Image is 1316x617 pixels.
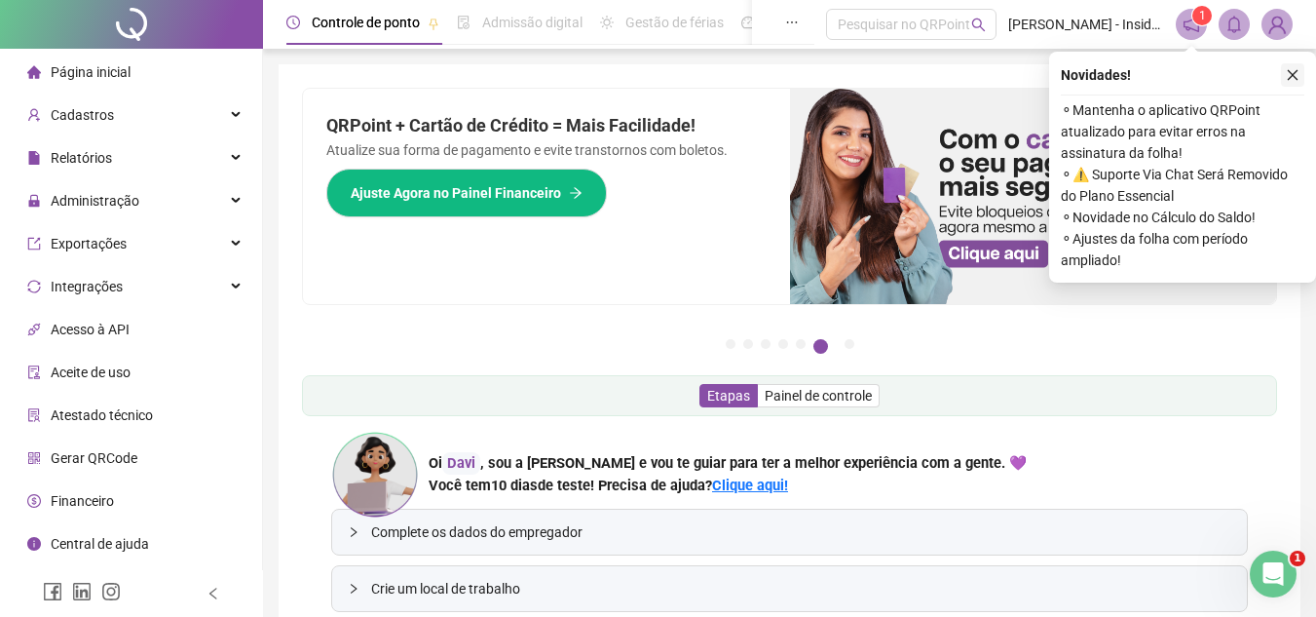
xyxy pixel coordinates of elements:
span: bell [1225,16,1243,33]
span: de teste! Precisa de ajuda? [538,477,712,494]
span: home [27,65,41,79]
span: Central de ajuda [51,536,149,552]
sup: 1 [1192,6,1212,25]
button: Mensagens [97,438,195,516]
span: Crie um local de trabalho [371,578,1231,599]
div: 1Cadastre colaborador🧑🏽‍💼 [36,289,354,321]
span: instagram [101,582,121,601]
img: ana-icon.cad42e3e8b8746aecfa2.png [331,431,419,519]
div: Vamos mudar a forma de controlar o ponto? [27,75,362,145]
span: ⚬ Ajustes da folha com período ampliado! [1061,228,1304,271]
img: 94520 [1262,10,1292,39]
button: 3 [761,339,771,349]
span: 1 [1290,551,1305,566]
span: api [27,323,41,336]
h1: Tarefas [157,9,237,42]
span: qrcode [27,451,41,465]
div: Fechar [342,8,377,43]
span: linkedin [72,582,92,601]
span: pushpin [428,18,439,29]
span: Ajuste Agora no Painel Financeiro [351,182,561,204]
span: collapsed [348,583,359,595]
span: sun [600,16,614,29]
span: lock [27,194,41,208]
div: [PERSON_NAME] como cadastrar seus colaboradores. [75,328,339,369]
span: Painel de controle [765,388,872,404]
span: sync [27,280,41,293]
span: dollar [27,494,41,508]
span: Administração [51,193,139,209]
span: Novidades ! [1061,64,1131,86]
span: file [27,151,41,165]
div: Crie um local de trabalho [332,566,1247,611]
span: Ajuda [224,486,263,500]
span: dashboard [741,16,755,29]
span: close [1286,68,1299,82]
span: export [27,237,41,251]
span: Acesso à API [51,322,130,337]
div: Oi , sou a [PERSON_NAME] e vou te guiar para ter a melhor experiência com a gente. 💜 [429,452,1027,475]
p: Atualize sua forma de pagamento e evite transtornos com boletos. [326,139,767,161]
span: collapsed [348,526,359,538]
span: Financeiro [51,493,114,509]
button: Ajuda [195,438,292,516]
span: Início [30,486,66,500]
span: Integrações [51,279,123,294]
span: ⚬ Mantenha o aplicativo QRPoint atualizado para evitar erros na assinatura da folha! [1061,99,1304,164]
span: file-done [457,16,470,29]
span: Você tem [429,477,491,494]
span: notification [1183,16,1200,33]
span: info-circle [27,537,41,551]
span: Relatórios [51,150,112,166]
span: Etapas [707,388,750,404]
div: Aqui estão algumas etapas para você começar a trabalhar! [27,145,362,192]
span: Tarefas [313,486,368,500]
button: Iniciar cadastro [75,385,226,424]
button: 1 [726,339,735,349]
div: Cadastre colaborador🧑🏽‍💼 [75,296,330,316]
span: Exportações [51,236,127,251]
button: 2 [743,339,753,349]
span: Atestado técnico [51,407,153,423]
span: Mensagens [107,486,184,500]
span: ellipsis [785,16,799,29]
span: Controle de ponto [312,15,420,30]
span: Complete os dados do empregador [371,521,1231,543]
span: 1 [1199,9,1206,22]
span: Aceite de uso [51,365,131,380]
h2: QRPoint + Cartão de Crédito = Mais Facilidade! [326,112,767,139]
span: dias [510,477,538,494]
span: Admissão digital [482,15,583,30]
button: 6 [813,339,828,354]
span: facebook [43,582,62,601]
span: audit [27,366,41,379]
button: Ajuste Agora no Painel Financeiro [326,169,607,217]
span: arrow-right [569,186,583,200]
span: clock-circle [286,16,300,29]
span: ⚬ ⚠️ Suporte Via Chat Será Removido do Plano Essencial [1061,164,1304,207]
span: 10 [491,477,538,494]
span: left [207,587,220,600]
iframe: Intercom live chat [1250,551,1297,598]
button: Tarefas [292,438,390,516]
button: 7 [845,339,854,349]
button: 4 [778,339,788,349]
span: Gestão de férias [625,15,724,30]
div: Complete os dados do empregador [332,510,1247,555]
div: Davi [442,452,480,475]
span: solution [27,408,41,422]
span: Página inicial [51,64,131,80]
p: Cerca de 4 minutos [238,213,371,234]
span: Cadastros [51,107,114,123]
a: Clique aqui! [712,477,788,494]
img: banner%2F75947b42-3b94-469c-a360-407c2d3115d7.png [790,89,1277,304]
span: [PERSON_NAME] - Insider Soluções Elétricas Ltda [1008,14,1164,35]
p: 3 passos [19,213,79,234]
span: Gerar QRCode [51,450,137,466]
span: search [971,18,986,32]
span: user-add [27,108,41,122]
button: 5 [796,339,806,349]
span: ⚬ Novidade no Cálculo do Saldo! [1061,207,1304,228]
